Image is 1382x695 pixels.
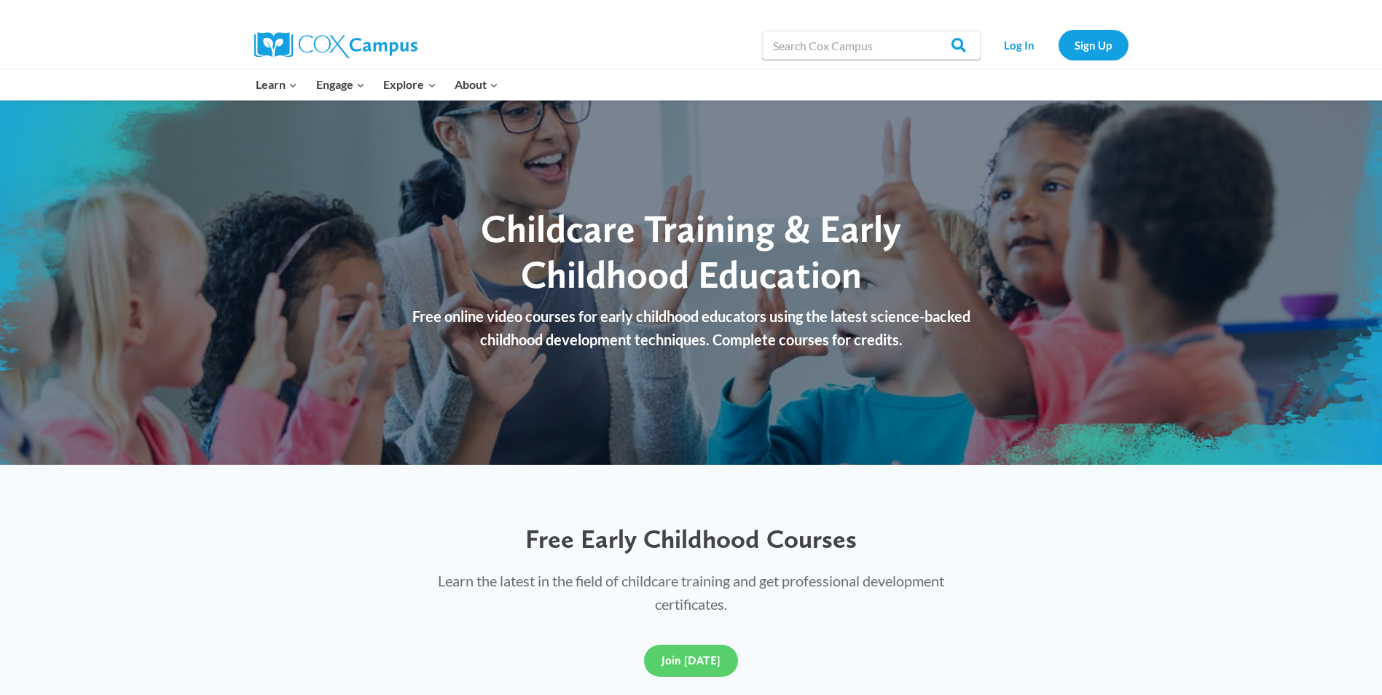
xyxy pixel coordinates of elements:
nav: Primary Navigation [247,69,508,100]
span: Engage [316,75,365,94]
a: Sign Up [1059,30,1128,60]
span: Learn [256,75,297,94]
span: Childcare Training & Early Childhood Education [481,205,901,297]
p: Learn the latest in the field of childcare training and get professional development certificates. [409,569,973,616]
nav: Secondary Navigation [988,30,1128,60]
img: Cox Campus [254,32,417,58]
span: Free Early Childhood Courses [525,523,857,554]
a: Join [DATE] [644,645,738,677]
span: Join [DATE] [661,653,721,667]
span: Explore [383,75,436,94]
a: Log In [988,30,1051,60]
p: Free online video courses for early childhood educators using the latest science-backed childhood... [396,305,986,351]
span: About [455,75,498,94]
input: Search Cox Campus [762,31,981,60]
